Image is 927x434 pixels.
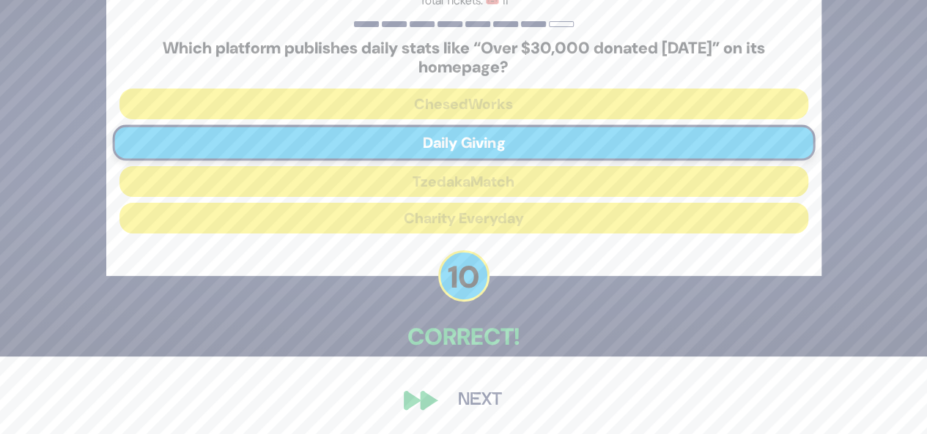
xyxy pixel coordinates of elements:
[438,250,490,302] p: 10
[119,39,808,78] h5: Which platform publishes daily stats like “Over $30,000 donated [DATE]” on its homepage?
[437,384,522,417] button: Next
[106,319,821,354] p: Correct!
[119,166,808,197] button: TzedakaMatch
[112,125,815,161] button: Daily Giving
[119,203,808,233] button: Charity Everyday
[119,89,808,119] button: ChesedWorks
